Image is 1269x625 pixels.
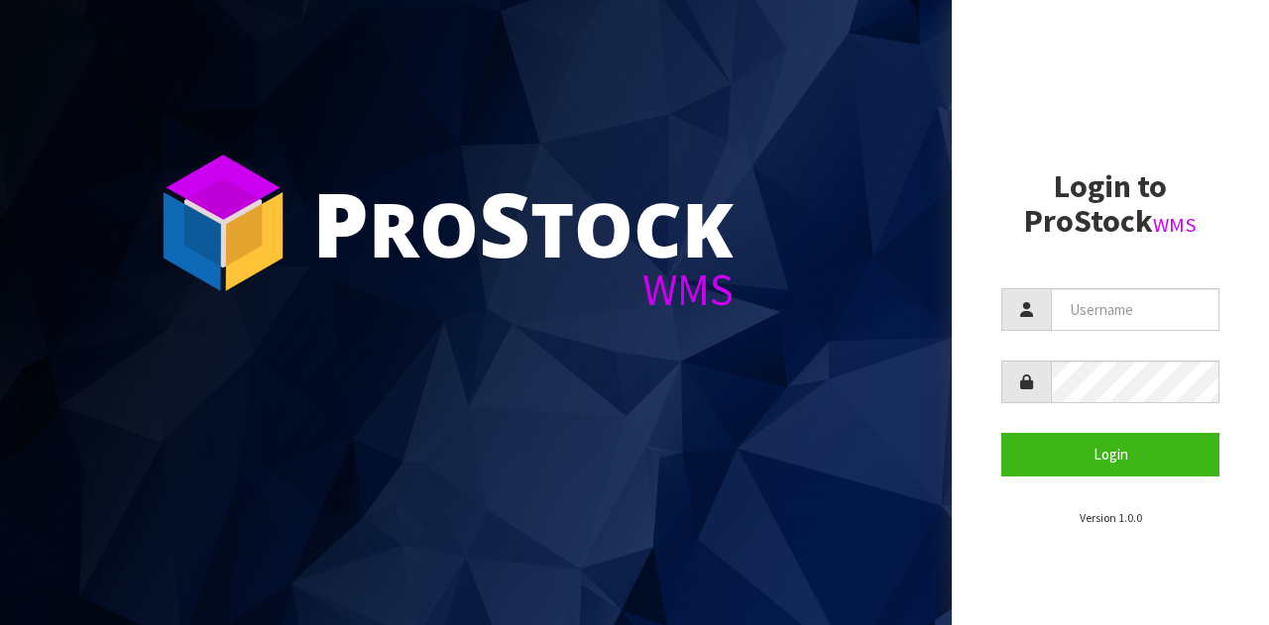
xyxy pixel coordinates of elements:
[1051,288,1219,331] input: Username
[312,267,734,312] div: WMS
[1080,510,1142,525] small: Version 1.0.0
[312,162,369,283] span: P
[1001,433,1219,475] button: Login
[1001,169,1219,239] h2: Login to ProStock
[479,162,530,283] span: S
[149,149,297,297] img: ProStock Cube
[1153,212,1197,238] small: WMS
[312,178,734,267] div: ro tock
